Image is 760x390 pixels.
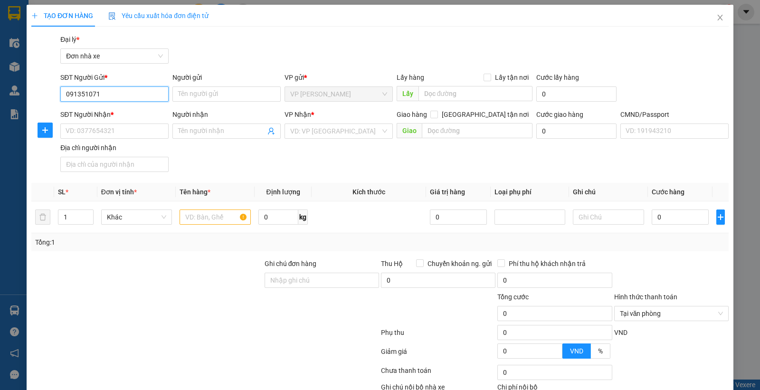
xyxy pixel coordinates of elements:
span: VP Lê Duẩn [290,87,387,101]
span: close [716,14,724,21]
input: 0 [430,209,487,225]
span: TẠO ĐƠN HÀNG [31,12,93,19]
input: Dọc đường [422,123,533,138]
span: Lấy tận nơi [491,72,532,83]
div: CMND/Passport [620,109,729,120]
span: Chuyển khoản ng. gửi [424,258,495,269]
input: VD: Bàn, Ghế [180,209,251,225]
input: Ghi Chú [573,209,644,225]
span: Tổng cước [497,293,529,301]
span: Định lượng [266,188,300,196]
div: Địa chỉ người nhận [60,143,169,153]
div: VP gửi [285,72,393,83]
span: Đại lý [60,36,79,43]
div: Người gửi [172,72,281,83]
input: Cước giao hàng [536,124,617,139]
label: Cước lấy hàng [536,74,579,81]
span: Yêu cầu xuất hóa đơn điện tử [108,12,209,19]
span: Phí thu hộ khách nhận trả [505,258,589,269]
div: Chưa thanh toán [380,365,496,382]
span: Thu Hộ [381,260,403,267]
span: % [598,347,603,355]
span: plus [717,213,724,221]
span: Giao [397,123,422,138]
span: [GEOGRAPHIC_DATA] tận nơi [438,109,532,120]
span: VND [570,347,583,355]
span: Giao hàng [397,111,427,118]
span: VND [614,329,627,336]
div: Phụ thu [380,327,496,344]
input: Cước lấy hàng [536,86,617,102]
th: Ghi chú [569,183,648,201]
span: VP Nhận [285,111,311,118]
th: Loại phụ phí [491,183,570,201]
label: Cước giao hàng [536,111,583,118]
input: Dọc đường [418,86,533,101]
input: Địa chỉ của người nhận [60,157,169,172]
button: plus [38,123,53,138]
div: SĐT Người Gửi [60,72,169,83]
input: Ghi chú đơn hàng [265,273,379,288]
span: Giá trị hàng [430,188,465,196]
span: Cước hàng [652,188,684,196]
div: SĐT Người Nhận [60,109,169,120]
label: Ghi chú đơn hàng [265,260,317,267]
span: user-add [267,127,275,135]
span: plus [38,126,52,134]
button: delete [35,209,50,225]
div: Tổng: 1 [35,237,294,247]
button: plus [716,209,725,225]
span: Tại văn phòng [620,306,723,321]
span: Lấy [397,86,418,101]
div: Giảm giá [380,346,496,363]
span: Kích thước [352,188,385,196]
label: Hình thức thanh toán [614,293,677,301]
button: Close [707,5,733,31]
span: plus [31,12,38,19]
span: Lấy hàng [397,74,424,81]
span: Đơn nhà xe [66,49,163,63]
div: Người nhận [172,109,281,120]
img: icon [108,12,116,20]
span: SL [58,188,66,196]
span: Tên hàng [180,188,210,196]
span: Khác [107,210,167,224]
span: kg [298,209,308,225]
span: Đơn vị tính [101,188,137,196]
